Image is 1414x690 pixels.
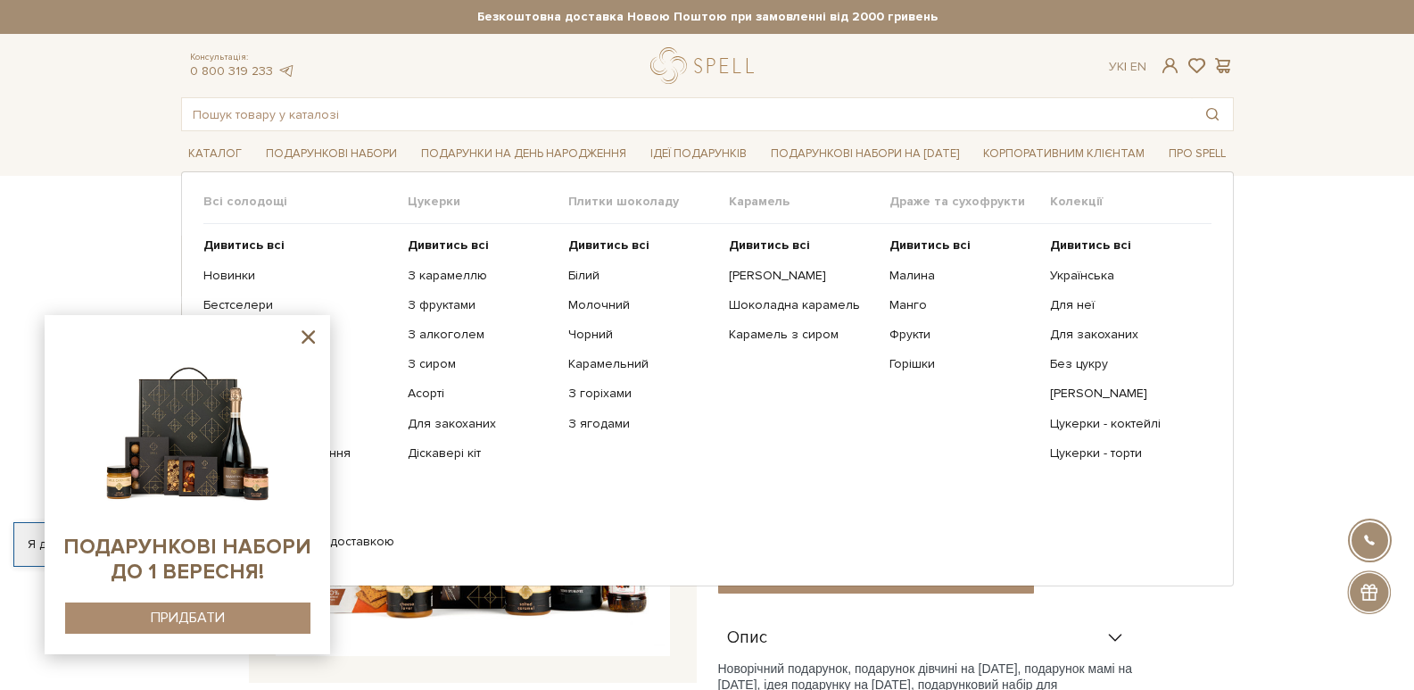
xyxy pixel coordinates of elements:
div: Каталог [181,171,1234,586]
a: З сиром [408,356,555,372]
a: Манго [889,297,1037,313]
a: Подарунки на День народження [414,140,633,168]
a: З горіхами [568,386,715,402]
a: Карамельний [568,356,715,372]
a: Каталог [181,140,249,168]
b: Дивитись всі [889,237,971,253]
a: Для неї [1050,297,1197,313]
a: Молочний [568,297,715,313]
a: Дивитись всі [889,237,1037,254]
a: Горішки [889,356,1037,372]
a: 0 800 319 233 [190,63,273,79]
a: Малина [889,268,1037,284]
a: Подарункові набори [259,140,404,168]
a: Без цукру [1050,356,1197,372]
a: [PERSON_NAME] [729,268,876,284]
span: Опис [727,630,767,646]
b: Дивитись всі [568,237,649,253]
a: Подарункові набори на [DATE] [764,138,966,169]
span: Колекції [1050,194,1211,210]
a: Новинки [203,268,394,284]
div: Я дозволяю [DOMAIN_NAME] використовувати [14,536,498,553]
a: Дивитись всі [203,237,394,254]
a: Фрукти [889,327,1037,343]
a: Чорний [568,327,715,343]
span: | [1124,59,1127,74]
a: З ягодами [568,416,715,432]
input: Пошук товару у каталозі [182,98,1192,130]
a: En [1130,59,1146,74]
strong: Безкоштовна доставка Новою Поштою при замовленні від 2000 гривень [181,9,1234,25]
span: Всі солодощі [203,194,408,210]
span: Цукерки [408,194,568,210]
a: Білий [568,268,715,284]
a: telegram [277,63,295,79]
a: Дивитись всі [1050,237,1197,254]
b: Дивитись всі [729,237,810,253]
a: Для закоханих [1050,327,1197,343]
a: Цукерки - коктейлі [1050,416,1197,432]
a: Українська [1050,268,1197,284]
b: Дивитись всі [203,237,285,253]
a: Діскавері кіт [408,445,555,461]
a: Карамель з сиром [729,327,876,343]
a: Про Spell [1162,140,1233,168]
span: Плитки шоколаду [568,194,729,210]
a: Ідеї подарунків [643,140,754,168]
a: Бестселери [203,297,394,313]
a: Корпоративним клієнтам [976,138,1152,169]
a: З карамеллю [408,268,555,284]
a: Для закоханих [408,416,555,432]
a: Дивитись всі [408,237,555,254]
span: Консультація: [190,52,295,63]
span: Драже та сухофрукти [889,194,1050,210]
a: З алкоголем [408,327,555,343]
a: Дивитись всі [568,237,715,254]
b: Дивитись всі [1050,237,1131,253]
a: Дивитись всі [729,237,876,254]
a: [PERSON_NAME] [1050,386,1197,402]
a: З фруктами [408,297,555,313]
span: Карамель [729,194,889,210]
div: Ук [1109,59,1146,75]
button: Пошук товару у каталозі [1192,98,1233,130]
b: Дивитись всі [408,237,489,253]
a: logo [650,47,762,84]
a: Асорті [408,386,555,402]
a: Цукерки - торти [1050,445,1197,461]
a: Шоколадна карамель [729,297,876,313]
